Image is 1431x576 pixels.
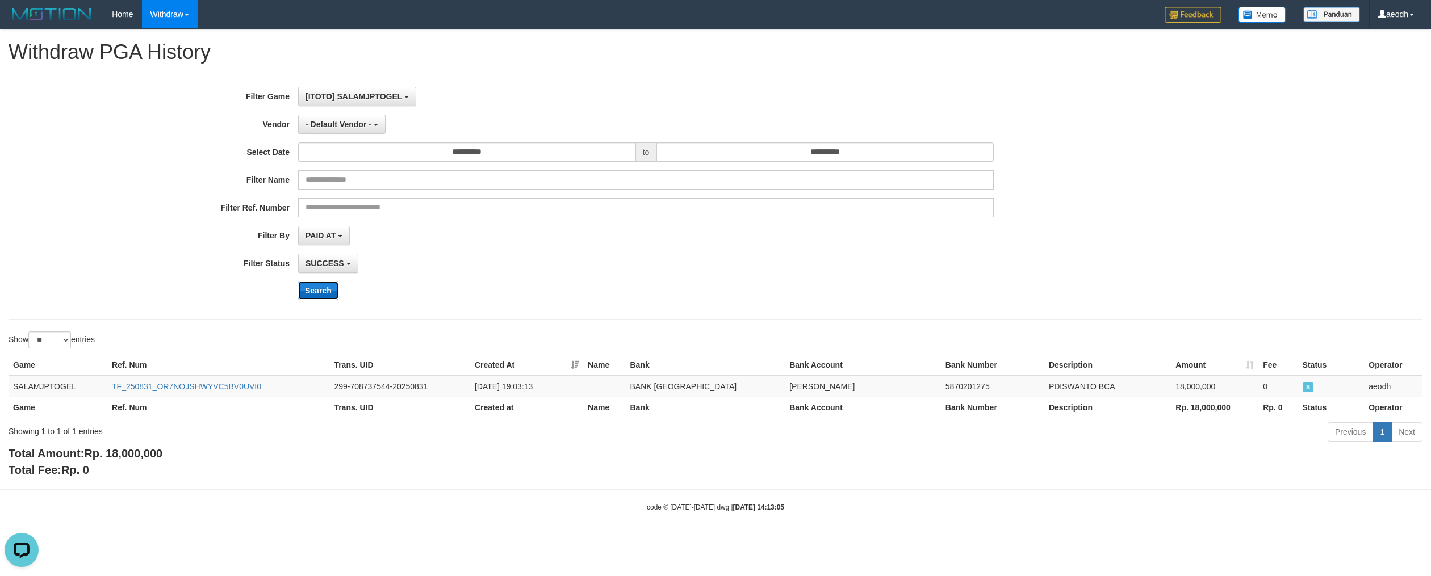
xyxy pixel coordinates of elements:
small: code © [DATE]-[DATE] dwg | [647,503,784,511]
th: Game [9,355,107,376]
div: Showing 1 to 1 of 1 entries [9,421,588,437]
h1: Withdraw PGA History [9,41,1422,64]
td: 5870201275 [941,376,1044,397]
th: Ref. Num [107,397,329,418]
td: 299-708737544-20250831 [329,376,470,397]
th: Bank [626,397,785,418]
a: Next [1391,422,1422,442]
span: to [635,142,657,162]
label: Show entries [9,331,95,348]
th: Status [1298,397,1365,418]
button: Search [298,281,338,300]
strong: [DATE] 14:13:05 [733,503,784,511]
th: Bank Number [941,355,1044,376]
th: Bank Number [941,397,1044,418]
img: MOTION_logo.png [9,6,95,23]
th: Fee [1258,355,1298,376]
td: PDISWANTO BCA [1044,376,1171,397]
th: Amount: activate to sort column ascending [1171,355,1258,376]
span: - Default Vendor - [306,120,371,129]
td: 0 [1258,376,1298,397]
button: Open LiveChat chat widget [5,5,39,39]
th: Description [1044,355,1171,376]
img: Feedback.jpg [1165,7,1221,23]
td: 18,000,000 [1171,376,1258,397]
span: PAID AT [306,231,336,240]
th: Status [1298,355,1365,376]
span: SUCCESS [1303,382,1314,392]
th: Operator [1364,355,1422,376]
span: Rp. 0 [61,464,89,476]
span: [ITOTO] SALAMJPTOGEL [306,92,402,101]
a: 1 [1373,422,1392,442]
b: Total Fee: [9,464,89,476]
button: SUCCESS [298,254,358,273]
button: PAID AT [298,226,350,245]
span: Rp. 18,000,000 [84,447,162,460]
td: [PERSON_NAME] [785,376,941,397]
td: aeodh [1364,376,1422,397]
button: [ITOTO] SALAMJPTOGEL [298,87,416,106]
th: Trans. UID [329,397,470,418]
th: Bank Account [785,397,941,418]
img: panduan.png [1303,7,1360,22]
th: Name [583,355,625,376]
span: SUCCESS [306,259,344,268]
td: BANK [GEOGRAPHIC_DATA] [626,376,785,397]
button: - Default Vendor - [298,115,386,134]
a: Previous [1328,422,1373,442]
th: Rp. 18,000,000 [1171,397,1258,418]
b: Total Amount: [9,447,162,460]
th: Bank [626,355,785,376]
th: Operator [1364,397,1422,418]
th: Created At: activate to sort column ascending [470,355,583,376]
th: Description [1044,397,1171,418]
th: Rp. 0 [1258,397,1298,418]
th: Created at [470,397,583,418]
th: Ref. Num [107,355,329,376]
img: Button%20Memo.svg [1238,7,1286,23]
th: Trans. UID [329,355,470,376]
th: Bank Account [785,355,941,376]
select: Showentries [28,331,71,348]
th: Name [583,397,625,418]
td: [DATE] 19:03:13 [470,376,583,397]
th: Game [9,397,107,418]
td: SALAMJPTOGEL [9,376,107,397]
a: TF_250831_OR7NOJSHWYVC5BV0UVI0 [112,382,261,391]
